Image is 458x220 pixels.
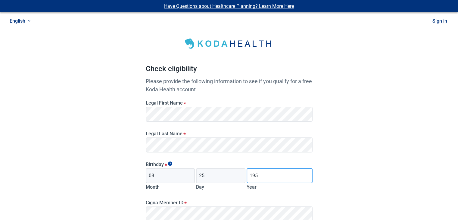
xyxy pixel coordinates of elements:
legend: Birthday [146,162,313,167]
input: Birth year [247,168,312,183]
img: Koda Health [181,36,277,51]
span: Show tooltip [168,162,172,166]
p: Please provide the following information to see if you qualify for a free Koda Health account. [146,77,313,93]
input: Birth month [146,168,195,183]
a: Current language: English [7,16,33,26]
label: Legal Last Name [146,131,313,137]
span: down [28,19,31,22]
label: Day [196,184,204,190]
label: Month [146,184,160,190]
label: Year [247,184,257,190]
h1: Check eligibility [146,63,313,77]
label: Legal First Name [146,100,313,106]
label: Cigna Member ID [146,200,313,206]
input: Birth day [196,168,245,183]
a: Sign in [432,18,447,24]
a: Have Questions about Healthcare Planning? Learn More Here [164,3,294,9]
